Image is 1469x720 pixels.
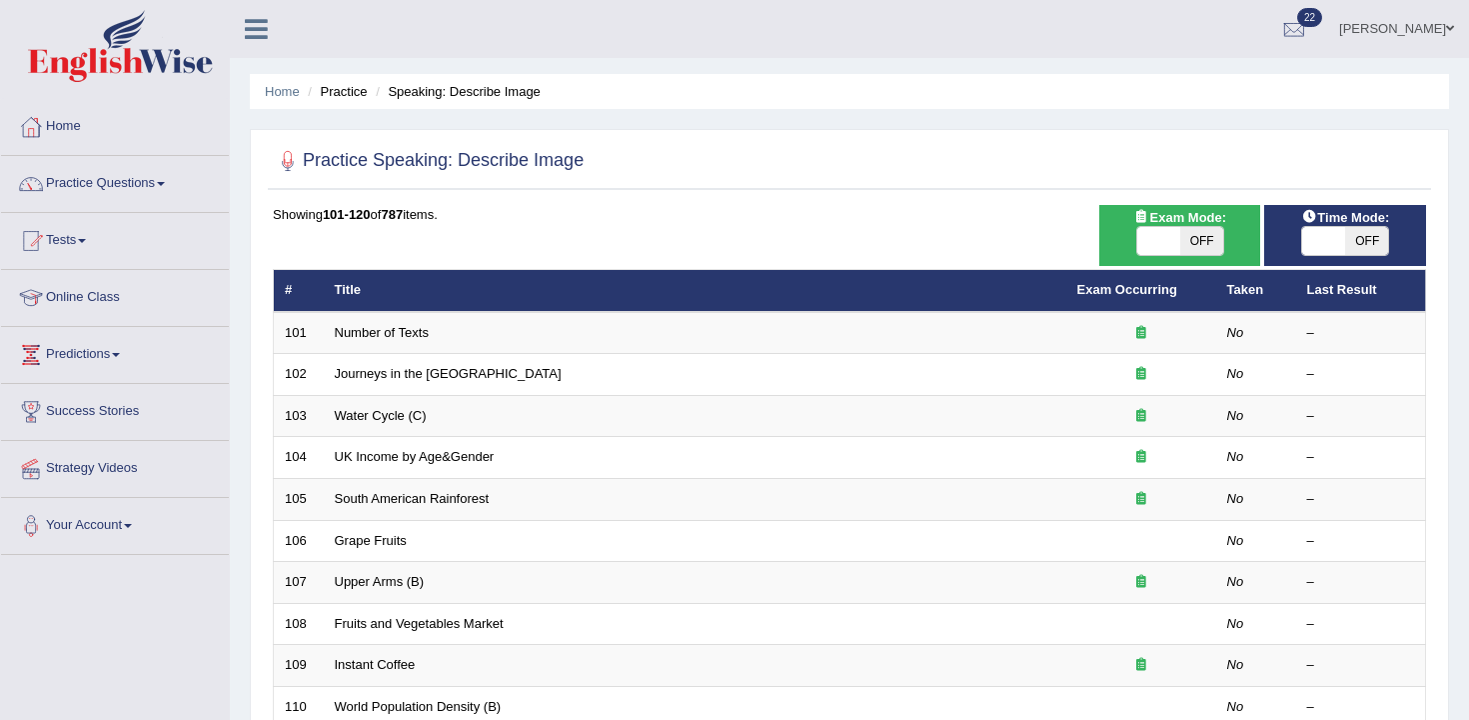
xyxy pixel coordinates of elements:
a: Upper Arms (B) [335,574,425,589]
em: No [1227,491,1244,506]
a: World Population Density (B) [335,699,502,714]
div: – [1307,490,1415,509]
a: Grape Fruits [335,533,407,548]
a: Number of Texts [335,325,429,340]
td: 103 [274,395,324,437]
em: No [1227,574,1244,589]
a: Tests [1,213,229,263]
div: – [1307,698,1415,717]
div: – [1307,532,1415,551]
th: Taken [1216,270,1296,312]
b: 787 [381,207,403,222]
span: 22 [1297,8,1322,27]
td: 105 [274,479,324,521]
a: Home [1,99,229,149]
a: Exam Occurring [1077,282,1177,297]
em: No [1227,699,1244,714]
td: 107 [274,562,324,604]
li: Practice [303,82,367,101]
li: Speaking: Describe Image [371,82,541,101]
em: No [1227,366,1244,381]
div: Showing of items. [273,205,1426,224]
div: – [1307,365,1415,384]
th: # [274,270,324,312]
a: Home [265,84,300,99]
div: Show exams occurring in exams [1099,205,1261,266]
em: No [1227,657,1244,672]
a: Success Stories [1,384,229,434]
b: 101-120 [323,207,371,222]
div: – [1307,448,1415,467]
div: Exam occurring question [1077,573,1205,592]
div: Exam occurring question [1077,448,1205,467]
div: – [1307,407,1415,426]
em: No [1227,408,1244,423]
em: No [1227,325,1244,340]
td: 104 [274,437,324,479]
td: 101 [274,312,324,354]
a: Fruits and Vegetables Market [335,616,504,631]
div: – [1307,324,1415,343]
div: Exam occurring question [1077,407,1205,426]
span: OFF [1345,227,1388,255]
th: Title [324,270,1066,312]
span: Exam Mode: [1125,207,1233,228]
em: No [1227,616,1244,631]
em: No [1227,533,1244,548]
a: South American Rainforest [335,491,490,506]
a: Instant Coffee [335,657,416,672]
td: 102 [274,354,324,396]
td: 106 [274,520,324,562]
a: UK Income by Age&Gender [335,449,495,464]
td: 109 [274,645,324,687]
th: Last Result [1296,270,1426,312]
em: No [1227,449,1244,464]
a: Strategy Videos [1,441,229,491]
a: Online Class [1,270,229,320]
div: Exam occurring question [1077,656,1205,675]
span: OFF [1180,227,1223,255]
div: – [1307,615,1415,634]
a: Practice Questions [1,156,229,206]
a: Your Account [1,498,229,548]
div: Exam occurring question [1077,365,1205,384]
div: Exam occurring question [1077,324,1205,343]
div: Exam occurring question [1077,490,1205,509]
a: Journeys in the [GEOGRAPHIC_DATA] [335,366,562,381]
a: Water Cycle (C) [335,408,427,423]
div: – [1307,573,1415,592]
a: Predictions [1,327,229,377]
h2: Practice Speaking: Describe Image [273,146,584,176]
td: 108 [274,603,324,645]
span: Time Mode: [1293,207,1397,228]
div: – [1307,656,1415,675]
